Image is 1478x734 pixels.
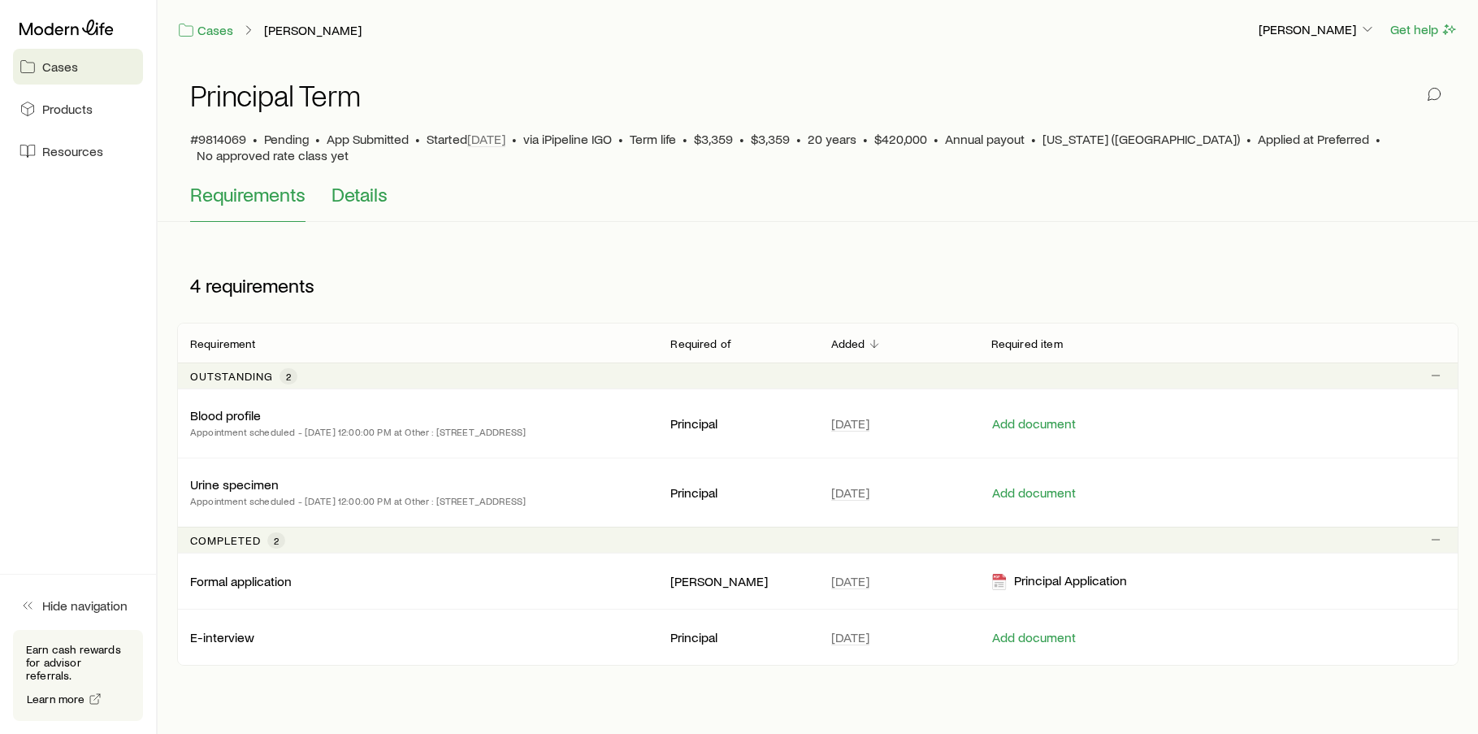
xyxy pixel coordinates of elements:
[26,643,130,682] p: Earn cash rewards for advisor referrals.
[1389,20,1458,39] button: Get help
[13,133,143,169] a: Resources
[190,534,261,547] p: Completed
[523,131,612,147] span: via iPipeline IGO
[831,337,865,350] p: Added
[190,183,1445,222] div: Application details tabs
[991,337,1063,350] p: Required item
[415,131,420,147] span: •
[467,131,505,147] span: [DATE]
[315,131,320,147] span: •
[934,131,938,147] span: •
[13,588,143,623] button: Hide navigation
[1031,131,1036,147] span: •
[991,630,1077,645] button: Add document
[831,629,869,645] span: [DATE]
[253,131,258,147] span: •
[327,131,409,147] span: App Submitted
[831,573,869,589] span: [DATE]
[332,183,388,206] span: Details
[630,131,676,147] span: Term life
[177,21,234,40] a: Cases
[190,337,255,350] p: Requirement
[670,415,804,432] p: Principal
[190,423,526,440] p: Appointment scheduled - [DATE] 12:00:00 PM at Other : [STREET_ADDRESS]
[808,131,856,147] span: 20 years
[263,23,362,38] a: [PERSON_NAME]
[618,131,623,147] span: •
[206,274,314,297] span: requirements
[751,131,790,147] span: $3,359
[670,484,804,501] p: Principal
[42,59,78,75] span: Cases
[863,131,868,147] span: •
[739,131,744,147] span: •
[512,131,517,147] span: •
[13,91,143,127] a: Products
[427,131,505,147] p: Started
[874,131,927,147] span: $420,000
[1376,131,1380,147] span: •
[190,407,261,423] p: Blood profile
[190,183,306,206] span: Requirements
[991,485,1077,501] button: Add document
[197,147,349,163] span: No approved rate class yet
[27,693,85,705] span: Learn more
[13,630,143,721] div: Earn cash rewards for advisor referrals.Learn more
[831,484,869,501] span: [DATE]
[991,416,1077,432] button: Add document
[190,79,361,111] h1: Principal Term
[190,131,246,147] span: #9814069
[670,629,804,645] p: Principal
[1042,131,1240,147] span: [US_STATE] ([GEOGRAPHIC_DATA])
[264,131,309,147] p: Pending
[945,131,1025,147] span: Annual payout
[42,101,93,117] span: Products
[1258,20,1376,40] button: [PERSON_NAME]
[796,131,801,147] span: •
[1259,21,1376,37] p: [PERSON_NAME]
[190,493,526,509] p: Appointment scheduled - [DATE] 12:00:00 PM at Other : [STREET_ADDRESS]
[670,337,731,350] p: Required of
[42,597,128,614] span: Hide navigation
[694,131,733,147] span: $3,359
[190,629,254,645] p: E-interview
[1246,131,1251,147] span: •
[190,573,292,589] p: Formal application
[190,370,273,383] p: Outstanding
[190,274,201,297] span: 4
[991,572,1127,591] div: Principal Application
[286,370,291,383] span: 2
[42,143,103,159] span: Resources
[13,49,143,85] a: Cases
[274,534,279,547] span: 2
[670,573,804,589] p: [PERSON_NAME]
[831,415,869,432] span: [DATE]
[1258,131,1369,147] span: Applied at Preferred
[190,476,279,493] p: Urine specimen
[683,131,687,147] span: •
